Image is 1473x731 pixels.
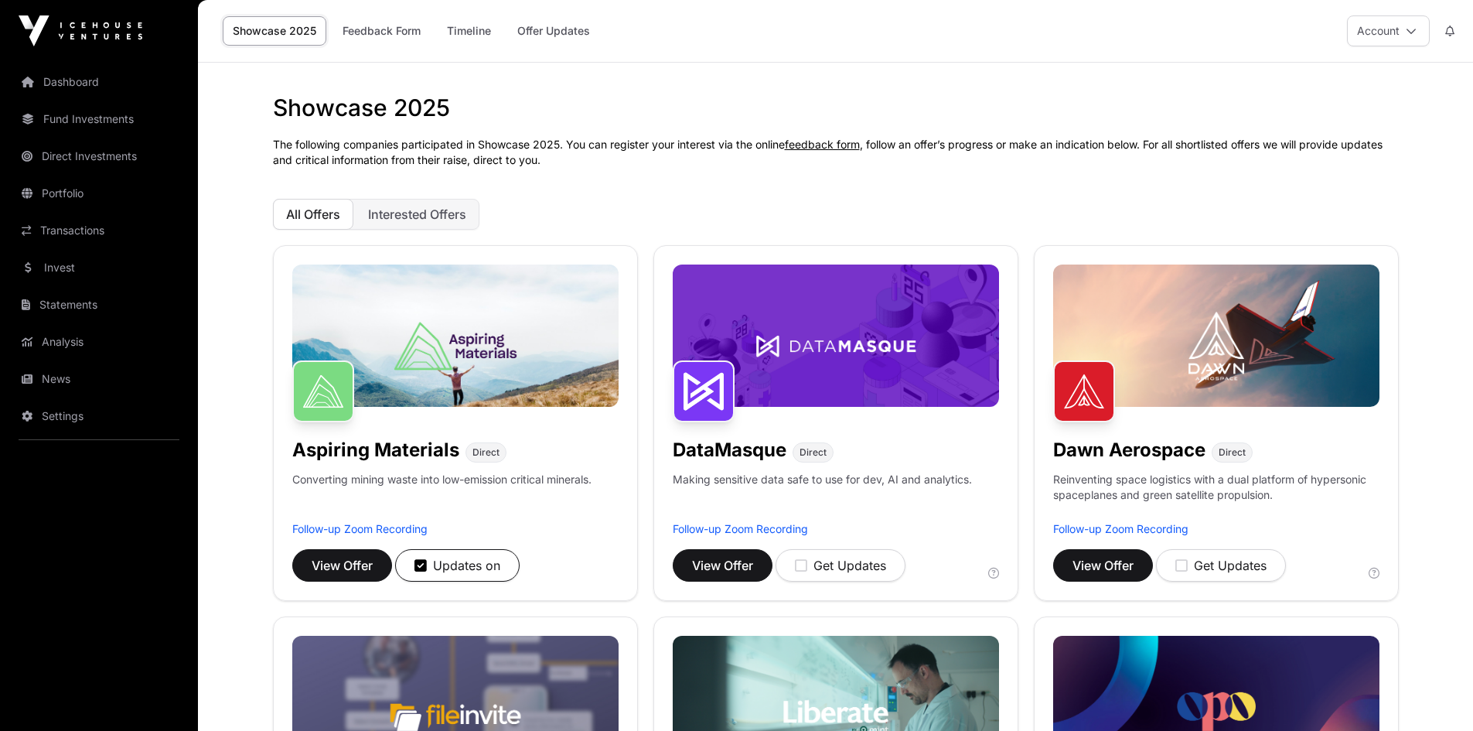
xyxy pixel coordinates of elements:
a: Follow-up Zoom Recording [1053,522,1188,535]
span: Direct [800,446,827,459]
div: Get Updates [1175,556,1267,575]
a: Analysis [12,325,186,359]
a: Statements [12,288,186,322]
p: Converting mining waste into low-emission critical minerals. [292,472,592,521]
button: Get Updates [776,549,905,582]
span: All Offers [286,207,340,222]
h1: Showcase 2025 [273,94,1399,121]
img: Icehouse Ventures Logo [19,15,142,46]
div: Get Updates [795,556,886,575]
img: Dawn Aerospace [1053,360,1115,422]
a: Follow-up Zoom Recording [673,522,808,535]
button: View Offer [1053,549,1153,582]
a: Follow-up Zoom Recording [292,522,428,535]
h1: Dawn Aerospace [1053,438,1205,463]
button: All Offers [273,199,353,230]
a: Invest [12,251,186,285]
a: Fund Investments [12,102,186,136]
button: Get Updates [1156,549,1286,582]
iframe: Chat Widget [1396,657,1473,731]
img: DataMasque [673,360,735,422]
span: View Offer [312,556,373,575]
a: Timeline [437,16,501,46]
a: feedback form [785,138,860,151]
a: Transactions [12,213,186,248]
a: Offer Updates [507,16,600,46]
p: Reinventing space logistics with a dual platform of hypersonic spaceplanes and green satellite pr... [1053,472,1379,521]
a: Settings [12,399,186,433]
a: Showcase 2025 [223,16,326,46]
img: Dawn-Banner.jpg [1053,265,1379,407]
a: Feedback Form [332,16,431,46]
button: View Offer [673,549,772,582]
img: DataMasque-Banner.jpg [673,265,999,407]
span: View Offer [1072,556,1134,575]
span: Direct [1219,446,1246,459]
a: Dashboard [12,65,186,99]
h1: Aspiring Materials [292,438,459,463]
a: News [12,362,186,396]
span: View Offer [692,556,753,575]
a: Direct Investments [12,139,186,173]
button: Interested Offers [355,199,479,230]
p: Making sensitive data safe to use for dev, AI and analytics. [673,472,972,521]
span: Interested Offers [368,207,466,222]
img: Aspiring Materials [292,360,354,422]
p: The following companies participated in Showcase 2025. You can register your interest via the onl... [273,137,1399,168]
a: Portfolio [12,176,186,210]
span: Direct [472,446,500,459]
div: Updates on [414,556,500,575]
h1: DataMasque [673,438,786,463]
button: View Offer [292,549,392,582]
button: Updates on [395,549,520,582]
img: Aspiring-Banner.jpg [292,265,619,407]
button: Account [1347,15,1430,46]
